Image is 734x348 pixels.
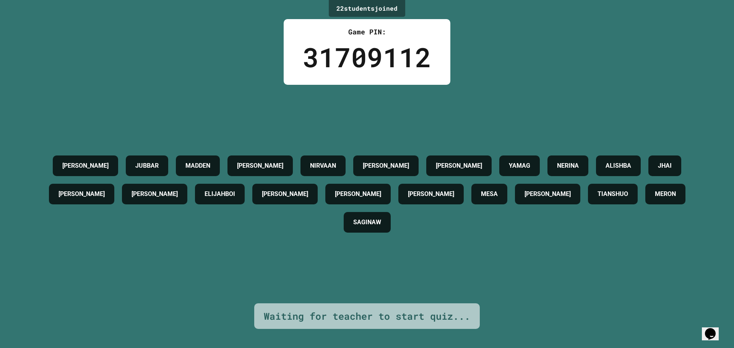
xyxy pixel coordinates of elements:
[310,161,336,170] h4: NIRVAAN
[658,161,672,170] h4: JHAI
[598,189,628,199] h4: TIANSHUO
[185,161,210,170] h4: MADDEN
[237,161,283,170] h4: [PERSON_NAME]
[655,189,676,199] h4: MERON
[606,161,631,170] h4: ALISHBA
[264,309,470,324] div: Waiting for teacher to start quiz...
[353,218,381,227] h4: SAGINAW
[335,189,381,199] h4: [PERSON_NAME]
[132,189,178,199] h4: [PERSON_NAME]
[303,37,431,77] div: 31709112
[702,317,726,340] iframe: chat widget
[303,27,431,37] div: Game PIN:
[62,161,109,170] h4: [PERSON_NAME]
[525,189,571,199] h4: [PERSON_NAME]
[205,189,235,199] h4: ELIJAHBOI
[557,161,579,170] h4: NERINA
[408,189,454,199] h4: [PERSON_NAME]
[58,189,105,199] h4: [PERSON_NAME]
[436,161,482,170] h4: [PERSON_NAME]
[481,189,498,199] h4: MESA
[363,161,409,170] h4: [PERSON_NAME]
[135,161,159,170] h4: JUBBAR
[509,161,530,170] h4: YAMAG
[262,189,308,199] h4: [PERSON_NAME]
